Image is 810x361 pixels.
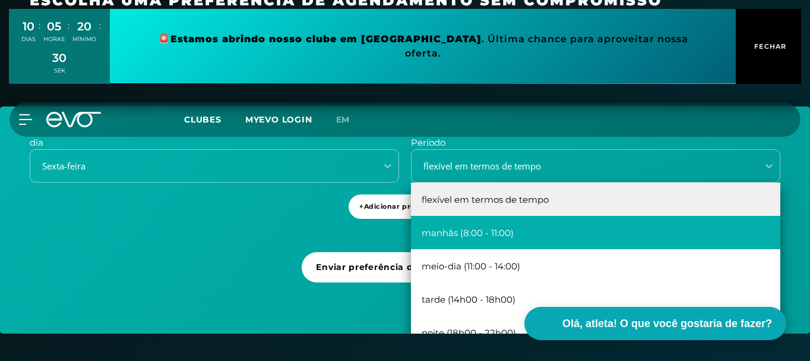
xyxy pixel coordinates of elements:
font: : [39,20,40,31]
font: : [68,20,69,31]
font: flexível em termos de tempo [422,194,549,205]
font: 10 [23,19,34,33]
font: noite (18h00 - 22h00) [422,327,516,338]
a: Enviar preferência de agendamento [302,252,508,304]
font: meio-dia (11:00 - 14:00) [422,260,520,272]
font: HORAS [43,36,65,42]
button: Olá, atleta! O que você gostaria de fazer? [524,307,786,340]
font: 20 [77,19,91,33]
font: Olá, atleta! O que você gostaria de fazer? [562,318,772,329]
a: +Adicionar preferência [349,194,461,240]
font: 30 [52,51,67,65]
font: em [336,114,350,125]
font: + [359,202,364,211]
font: manhãs (8:00 - 11:00) [422,227,514,238]
a: MYEVO LOGIN [245,114,312,125]
font: Sexta-feira [42,160,86,172]
font: DIAS [21,36,36,42]
font: dia [30,137,43,148]
font: Adicionar preferência [364,202,447,211]
font: tarde (14h00 - 18h00) [422,294,515,305]
font: FECHAR [754,42,786,51]
a: Clubes [184,114,245,125]
font: Enviar preferência de agendamento [316,262,489,272]
button: FECHAR [736,9,801,84]
font: flexível em termos de tempo [423,160,541,172]
a: em [336,113,365,127]
font: MÍNIMO [72,36,96,42]
font: Período [411,137,445,148]
font: : [99,20,101,31]
font: SEK [54,67,65,74]
font: Clubes [184,114,222,125]
font: 05 [47,19,61,33]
